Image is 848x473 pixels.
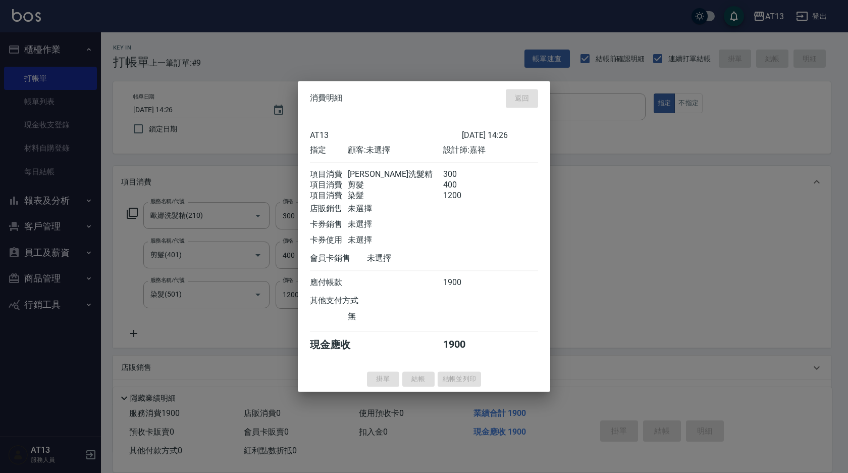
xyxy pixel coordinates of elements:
[310,145,348,156] div: 指定
[443,191,481,201] div: 1200
[367,253,462,264] div: 未選擇
[348,180,443,191] div: 剪髮
[310,93,342,104] span: 消費明細
[310,338,367,352] div: 現金應收
[310,219,348,230] div: 卡券銷售
[348,169,443,180] div: [PERSON_NAME]洗髮精
[310,180,348,191] div: 項目消費
[462,130,538,140] div: [DATE] 14:26
[310,130,462,140] div: AT13
[348,191,443,201] div: 染髮
[443,277,481,288] div: 1900
[310,253,367,264] div: 會員卡銷售
[443,338,481,352] div: 1900
[310,296,386,306] div: 其他支付方式
[348,219,443,230] div: 未選擇
[348,311,443,322] div: 無
[310,169,348,180] div: 項目消費
[348,145,443,156] div: 顧客: 未選擇
[443,145,538,156] div: 設計師: 嘉祥
[310,204,348,214] div: 店販銷售
[443,180,481,191] div: 400
[443,169,481,180] div: 300
[310,277,348,288] div: 應付帳款
[310,235,348,246] div: 卡券使用
[348,204,443,214] div: 未選擇
[310,191,348,201] div: 項目消費
[348,235,443,246] div: 未選擇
